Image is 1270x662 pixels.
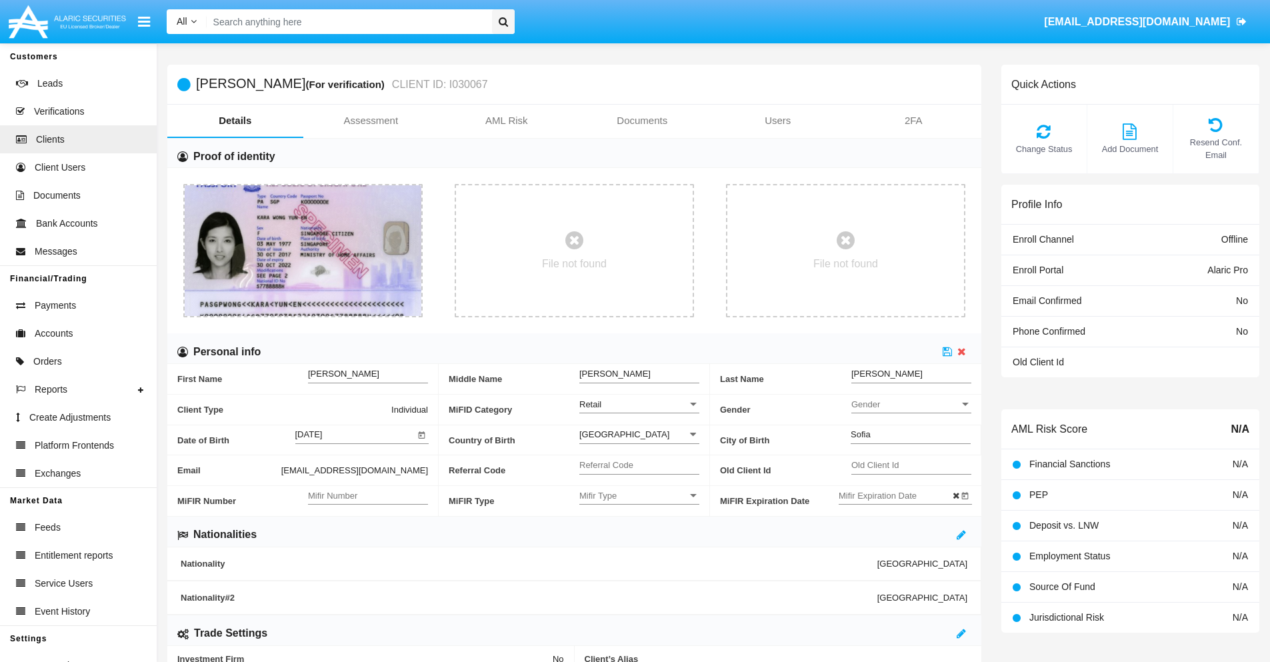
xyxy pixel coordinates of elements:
a: 2FA [846,105,982,137]
span: [GEOGRAPHIC_DATA] [877,559,967,569]
span: Source Of Fund [1029,581,1095,592]
span: Email Confirmed [1013,295,1081,306]
a: Details [167,105,303,137]
a: [EMAIL_ADDRESS][DOMAIN_NAME] [1038,3,1253,41]
span: Event History [35,605,90,619]
span: Clients [36,133,65,147]
span: Verifications [34,105,84,119]
span: Email [177,463,281,477]
span: N/A [1233,612,1248,623]
span: Feeds [35,521,61,535]
span: Accounts [35,327,73,341]
span: [EMAIL_ADDRESS][DOMAIN_NAME] [1044,16,1230,27]
span: Documents [33,189,81,203]
a: AML Risk [439,105,575,137]
span: Client Users [35,161,85,175]
span: Resend Conf. Email [1180,136,1252,161]
span: City of Birth [720,425,851,455]
img: Logo image [7,2,128,41]
span: Gender [720,395,851,425]
span: N/A [1233,459,1248,469]
span: Offline [1221,234,1248,245]
a: All [167,15,207,29]
span: [EMAIL_ADDRESS][DOMAIN_NAME] [281,463,428,477]
span: Phone Confirmed [1013,326,1085,337]
span: Add Document [1094,143,1166,155]
span: Alaric Pro [1207,265,1248,275]
button: Open calendar [959,488,972,501]
span: N/A [1233,520,1248,531]
span: Reports [35,383,67,397]
span: Exchanges [35,467,81,481]
span: Create Adjustments [29,411,111,425]
input: Search [207,9,487,34]
span: MiFIR Expiration Date [720,486,839,516]
span: Payments [35,299,76,313]
span: Messages [35,245,77,259]
span: Mifir Type [579,490,687,501]
span: Entitlement reports [35,549,113,563]
h6: AML Risk Score [1011,423,1087,435]
span: N/A [1233,489,1248,500]
span: Gender [851,399,959,410]
span: Orders [33,355,62,369]
span: Leads [37,77,63,91]
small: CLIENT ID: I030067 [389,79,488,90]
span: Change Status [1008,143,1080,155]
span: Middle Name [449,364,579,394]
span: [GEOGRAPHIC_DATA] [877,593,967,603]
span: Nationality #2 [181,593,877,603]
span: PEP [1029,489,1048,500]
span: Country of Birth [449,425,579,455]
h6: Profile Info [1011,198,1062,211]
div: (For verification) [305,77,388,92]
button: Open calendar [415,427,429,441]
span: Service Users [35,577,93,591]
span: Old Client Id [720,455,851,485]
h6: Proof of identity [193,149,275,164]
h6: Nationalities [193,527,257,542]
a: Documents [575,105,711,137]
span: Jurisdictional Risk [1029,612,1104,623]
a: Assessment [303,105,439,137]
span: Financial Sanctions [1029,459,1110,469]
span: N/A [1233,581,1248,592]
span: Individual [391,403,428,417]
span: No [1236,326,1248,337]
h6: Personal info [193,345,261,359]
span: All [177,16,187,27]
h5: [PERSON_NAME] [196,77,488,92]
span: N/A [1233,551,1248,561]
span: Retail [579,399,601,409]
a: Users [710,105,846,137]
span: Date of Birth [177,425,295,455]
span: Deposit vs. LNW [1029,520,1099,531]
span: MiFIR Number [177,486,308,516]
span: Old Client Id [1013,357,1064,367]
span: Last Name [720,364,851,394]
span: MiFID Category [449,395,579,425]
span: Employment Status [1029,551,1110,561]
h6: Quick Actions [1011,78,1076,91]
span: No [1236,295,1248,306]
span: Nationality [181,559,877,569]
span: N/A [1231,421,1249,437]
span: First Name [177,364,308,394]
span: Enroll Portal [1013,265,1063,275]
span: MiFIR Type [449,486,579,516]
h6: Trade Settings [194,626,267,641]
span: Bank Accounts [36,217,98,231]
span: Referral Code [449,455,579,485]
span: Client Type [177,403,391,417]
span: Enroll Channel [1013,234,1074,245]
span: Platform Frontends [35,439,114,453]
